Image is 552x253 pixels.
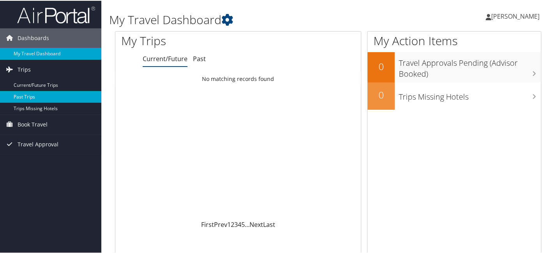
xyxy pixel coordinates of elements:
[399,87,541,102] h3: Trips Missing Hotels
[121,32,253,48] h1: My Trips
[143,54,188,62] a: Current/Future
[486,4,547,27] a: [PERSON_NAME]
[368,51,541,81] a: 0Travel Approvals Pending (Advisor Booked)
[368,82,541,109] a: 0Trips Missing Hotels
[491,11,540,20] span: [PERSON_NAME]
[214,220,227,228] a: Prev
[18,28,49,47] span: Dashboards
[263,220,275,228] a: Last
[238,220,241,228] a: 4
[193,54,206,62] a: Past
[368,59,395,72] h2: 0
[234,220,238,228] a: 3
[18,134,58,153] span: Travel Approval
[231,220,234,228] a: 2
[368,32,541,48] h1: My Action Items
[241,220,245,228] a: 5
[18,59,31,79] span: Trips
[399,53,541,79] h3: Travel Approvals Pending (Advisor Booked)
[115,71,361,85] td: No matching records found
[17,5,95,23] img: airportal-logo.png
[368,88,395,101] h2: 0
[201,220,214,228] a: First
[245,220,249,228] span: …
[249,220,263,228] a: Next
[227,220,231,228] a: 1
[18,114,48,134] span: Book Travel
[109,11,401,27] h1: My Travel Dashboard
